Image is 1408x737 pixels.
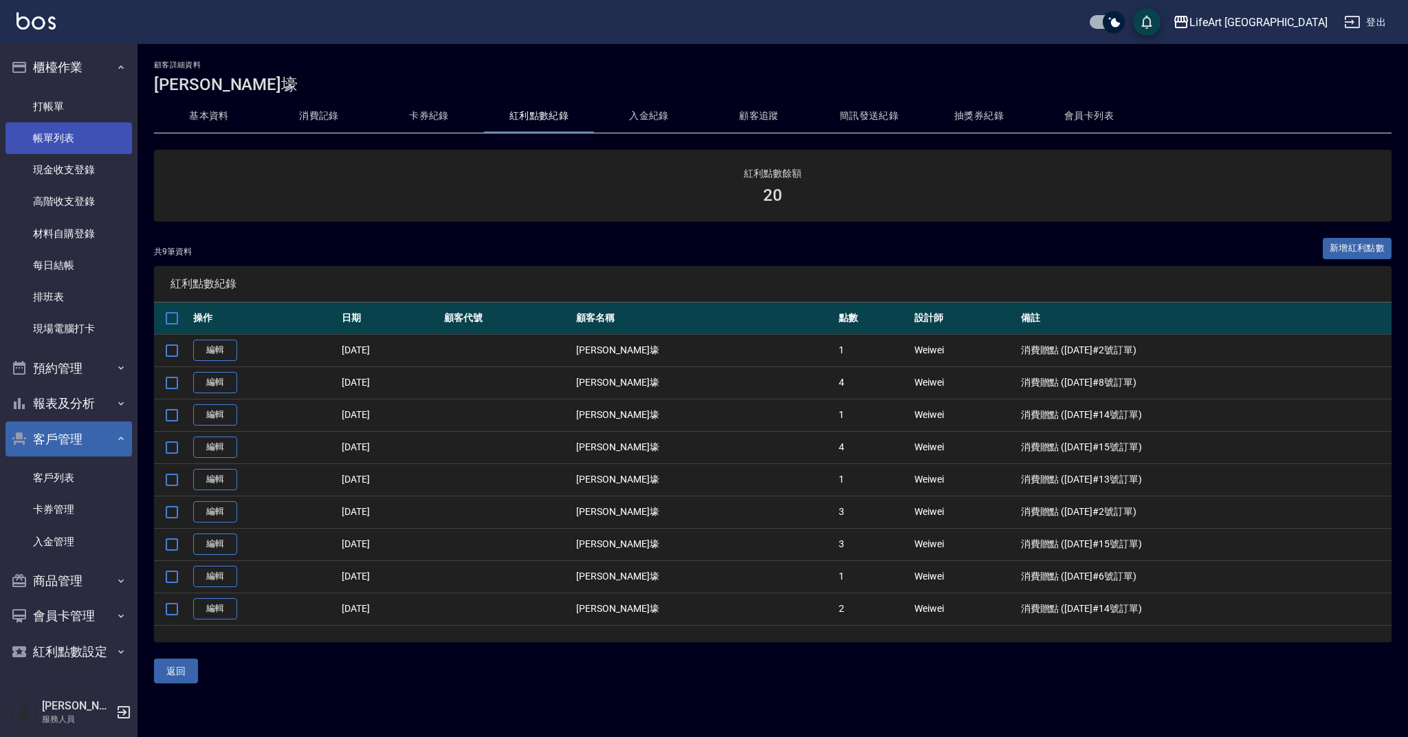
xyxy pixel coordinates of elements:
[338,528,440,560] td: [DATE]
[763,186,782,205] h3: 20
[1339,10,1391,35] button: 登出
[911,431,1017,463] td: Weiwei
[42,699,112,713] h5: [PERSON_NAME]
[1133,8,1160,36] button: save
[5,250,132,281] a: 每日結帳
[573,463,835,496] td: [PERSON_NAME]壕
[573,496,835,528] td: [PERSON_NAME]壕
[154,100,264,133] button: 基本資料
[5,49,132,85] button: 櫃檯作業
[835,560,912,593] td: 1
[193,566,237,587] a: 編輯
[338,399,440,431] td: [DATE]
[193,372,237,393] a: 編輯
[16,12,56,30] img: Logo
[154,75,1391,94] h3: [PERSON_NAME]壕
[193,598,237,619] a: 編輯
[911,399,1017,431] td: Weiwei
[338,560,440,593] td: [DATE]
[5,462,132,494] a: 客戶列表
[1017,431,1391,463] td: 消費贈點 ([DATE]#15號訂單)
[5,186,132,217] a: 高階收支登錄
[338,302,440,335] th: 日期
[1017,463,1391,496] td: 消費贈點 ([DATE]#13號訂單)
[1017,334,1391,366] td: 消費贈點 ([DATE]#2號訂單)
[42,713,112,725] p: 服務人員
[835,496,912,528] td: 3
[338,463,440,496] td: [DATE]
[374,100,484,133] button: 卡券紀錄
[911,528,1017,560] td: Weiwei
[573,560,835,593] td: [PERSON_NAME]壕
[1167,8,1333,36] button: LifeArt [GEOGRAPHIC_DATA]
[1017,496,1391,528] td: 消費贈點 ([DATE]#2號訂單)
[835,334,912,366] td: 1
[5,122,132,154] a: 帳單列表
[154,60,1391,69] h2: 顧客詳細資料
[704,100,814,133] button: 顧客追蹤
[835,593,912,625] td: 2
[5,386,132,421] button: 報表及分析
[193,340,237,361] a: 編輯
[154,245,192,258] p: 共 9 筆資料
[193,469,237,490] a: 編輯
[1017,366,1391,399] td: 消費贈點 ([DATE]#8號訂單)
[338,593,440,625] td: [DATE]
[835,463,912,496] td: 1
[911,334,1017,366] td: Weiwei
[1017,593,1391,625] td: 消費贈點 ([DATE]#14號訂單)
[193,501,237,522] a: 編輯
[911,496,1017,528] td: Weiwei
[5,351,132,386] button: 預約管理
[5,421,132,457] button: 客戶管理
[573,366,835,399] td: [PERSON_NAME]壕
[1034,100,1144,133] button: 會員卡列表
[835,366,912,399] td: 4
[814,100,924,133] button: 簡訊發送紀錄
[911,366,1017,399] td: Weiwei
[1189,14,1328,31] div: LifeArt [GEOGRAPHIC_DATA]
[573,302,835,335] th: 顧客名稱
[193,437,237,458] a: 編輯
[5,218,132,250] a: 材料自購登錄
[193,404,237,426] a: 編輯
[835,302,912,335] th: 點數
[835,399,912,431] td: 1
[5,494,132,525] a: 卡券管理
[5,563,132,599] button: 商品管理
[573,334,835,366] td: [PERSON_NAME]壕
[5,154,132,186] a: 現金收支登錄
[484,100,594,133] button: 紅利點數紀錄
[573,593,835,625] td: [PERSON_NAME]壕
[154,659,198,684] button: 返回
[441,302,573,335] th: 顧客代號
[835,431,912,463] td: 4
[1017,399,1391,431] td: 消費贈點 ([DATE]#14號訂單)
[924,100,1034,133] button: 抽獎券紀錄
[1017,560,1391,593] td: 消費贈點 ([DATE]#6號訂單)
[573,528,835,560] td: [PERSON_NAME]壕
[5,598,132,634] button: 會員卡管理
[835,528,912,560] td: 3
[11,698,38,726] img: Person
[193,533,237,555] a: 編輯
[573,431,835,463] td: [PERSON_NAME]壕
[911,463,1017,496] td: Weiwei
[911,593,1017,625] td: Weiwei
[911,560,1017,593] td: Weiwei
[573,399,835,431] td: [PERSON_NAME]壕
[338,431,440,463] td: [DATE]
[1323,238,1391,259] a: 新增紅利點數
[5,526,132,558] a: 入金管理
[190,302,338,335] th: 操作
[911,302,1017,335] th: 設計師
[5,313,132,344] a: 現場電腦打卡
[1017,302,1391,335] th: 備註
[170,166,1375,180] h2: 紅利點數餘額
[170,277,1375,291] span: 紅利點數紀錄
[5,91,132,122] a: 打帳單
[594,100,704,133] button: 入金紀錄
[1017,528,1391,560] td: 消費贈點 ([DATE]#15號訂單)
[338,496,440,528] td: [DATE]
[264,100,374,133] button: 消費記錄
